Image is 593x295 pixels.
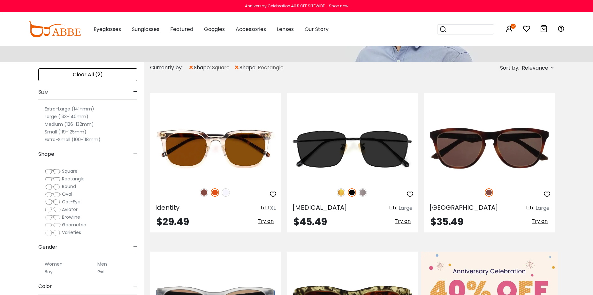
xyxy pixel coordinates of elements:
[239,64,258,72] span: shape:
[277,26,294,33] span: Lenses
[236,26,266,33] span: Accessories
[45,113,88,120] label: Large (133-140mm)
[337,188,345,197] img: Gold
[94,26,121,33] span: Eyeglasses
[45,222,61,228] img: Geometric.png
[150,62,188,73] div: Currently by:
[62,222,86,228] span: Geometric
[293,215,327,229] span: $45.49
[393,217,413,225] button: Try on
[45,168,61,175] img: Square.png
[156,215,189,229] span: $29.49
[62,168,78,174] span: Square
[222,188,230,197] img: Translucent
[150,116,281,181] img: Orange Identity - TR ,Adjust Nose Pads
[200,188,208,197] img: Brown
[399,204,413,212] div: Large
[326,3,348,9] a: Shop now
[395,217,411,225] span: Try on
[45,136,101,143] label: Extra-Small (100-118mm)
[212,64,230,72] span: Square
[45,105,94,113] label: Extra-Large (141+mm)
[45,199,61,205] img: Cat-Eye.png
[97,260,107,268] label: Men
[532,217,548,225] span: Try on
[287,116,418,181] img: Black Synapse - Titanium ,Adjust Nose Pads
[45,128,87,136] label: Small (119-125mm)
[62,176,85,182] span: Rectangle
[45,191,61,198] img: Oval.png
[133,239,137,255] span: -
[234,62,239,73] span: ×
[258,217,274,225] span: Try on
[62,183,76,190] span: Round
[500,64,519,72] span: Sort by:
[261,206,269,210] img: size ruler
[133,84,137,100] span: -
[305,26,329,33] span: Our Story
[256,217,276,225] button: Try on
[270,204,276,212] div: XL
[132,26,159,33] span: Sunglasses
[245,3,325,9] div: Anniversay Celebration 40% OFF SITEWIDE
[527,206,534,210] img: size ruler
[194,64,212,72] span: shape:
[522,62,548,74] span: Relevance
[45,230,61,236] img: Varieties.png
[170,26,193,33] span: Featured
[45,260,63,268] label: Women
[38,239,57,255] span: Gender
[45,184,61,190] img: Round.png
[485,188,493,197] img: Brown
[429,203,498,212] span: [GEOGRAPHIC_DATA]
[329,3,348,9] div: Shop now
[62,214,80,220] span: Browline
[62,191,72,197] span: Oval
[38,279,52,294] span: Color
[258,64,284,72] span: Rectangle
[45,176,61,182] img: Rectangle.png
[38,147,54,162] span: Shape
[188,62,194,73] span: ×
[97,268,104,276] label: Girl
[38,68,137,81] div: Clear All (2)
[359,188,367,197] img: Gun
[133,279,137,294] span: -
[45,214,61,221] img: Browline.png
[45,207,61,213] img: Aviator.png
[390,206,397,210] img: size ruler
[536,204,550,212] div: Large
[204,26,225,33] span: Goggles
[28,21,81,37] img: abbeglasses.com
[292,203,347,212] span: [MEDICAL_DATA]
[155,203,179,212] span: Identity
[430,215,463,229] span: $35.49
[38,84,48,100] span: Size
[348,188,356,197] img: Black
[45,120,94,128] label: Medium (126-132mm)
[133,147,137,162] span: -
[62,229,81,236] span: Varieties
[530,217,550,225] button: Try on
[45,268,53,276] label: Boy
[211,188,219,197] img: Orange
[424,116,555,181] img: Brown Bentleyville - TR ,Universal Bridge Fit
[62,199,80,205] span: Cat-Eye
[62,206,78,213] span: Aviator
